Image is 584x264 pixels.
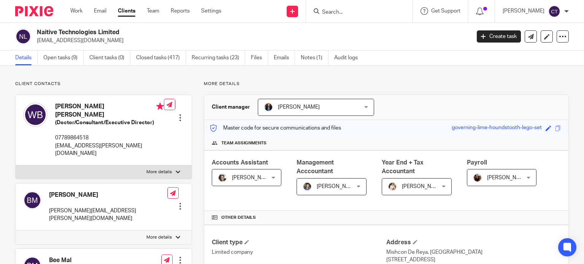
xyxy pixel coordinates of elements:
[251,51,268,65] a: Files
[548,5,560,17] img: svg%3E
[55,142,164,158] p: [EMAIL_ADDRESS][PERSON_NAME][DOMAIN_NAME]
[204,81,569,87] p: More details
[386,239,561,247] h4: Address
[43,51,84,65] a: Open tasks (9)
[37,37,465,44] p: [EMAIL_ADDRESS][DOMAIN_NAME]
[477,30,521,43] a: Create task
[136,51,186,65] a: Closed tasks (417)
[70,7,83,15] a: Work
[15,6,53,16] img: Pixie
[201,7,221,15] a: Settings
[274,51,295,65] a: Emails
[218,173,227,182] img: barbara-raine-.jpg
[212,160,268,166] span: Accounts Assistant
[146,169,172,175] p: More details
[37,28,380,36] h2: Naitive Technologies Limited
[388,182,397,191] img: Kayleigh%20Henson.jpeg
[156,103,164,110] i: Primary
[94,7,106,15] a: Email
[431,8,460,14] span: Get Support
[278,104,320,110] span: [PERSON_NAME]
[49,191,167,199] h4: [PERSON_NAME]
[210,124,341,132] p: Master code for secure communications and files
[89,51,130,65] a: Client tasks (0)
[118,7,135,15] a: Clients
[487,175,529,180] span: [PERSON_NAME]
[55,103,164,119] h4: [PERSON_NAME] [PERSON_NAME]
[192,51,245,65] a: Recurring tasks (23)
[55,134,164,142] p: 07789864518
[15,28,31,44] img: svg%3E
[171,7,190,15] a: Reports
[232,175,274,180] span: [PERSON_NAME]
[301,51,328,65] a: Notes (1)
[23,103,48,127] img: svg%3E
[467,160,487,166] span: Payroll
[402,184,444,189] span: [PERSON_NAME]
[297,160,334,174] span: Management Acccountant
[334,51,363,65] a: Audit logs
[146,234,172,240] p: More details
[23,191,41,209] img: svg%3E
[15,81,192,87] p: Client contacts
[317,184,359,189] span: [PERSON_NAME]
[49,207,167,223] p: [PERSON_NAME][EMAIL_ADDRESS][PERSON_NAME][DOMAIN_NAME]
[452,124,542,133] div: governing-lime-houndstooth-lego-set
[221,215,256,221] span: Other details
[382,160,424,174] span: Year End + Tax Accountant
[386,248,561,256] p: Mishcon De Reya, [GEOGRAPHIC_DATA]
[212,103,250,111] h3: Client manager
[473,173,482,182] img: MaxAcc_Sep21_ElliDeanPhoto_030.jpg
[15,51,38,65] a: Details
[55,119,164,126] h5: (Doctor/Consultant/Executive Director)
[386,256,561,264] p: [STREET_ADDRESS]
[147,7,159,15] a: Team
[503,7,544,15] p: [PERSON_NAME]
[221,140,267,146] span: Team assignments
[212,239,386,247] h4: Client type
[321,9,390,16] input: Search
[264,103,273,112] img: martin-hickman.jpg
[303,182,312,191] img: 1530183611242%20(1).jpg
[212,248,386,256] p: Limited company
